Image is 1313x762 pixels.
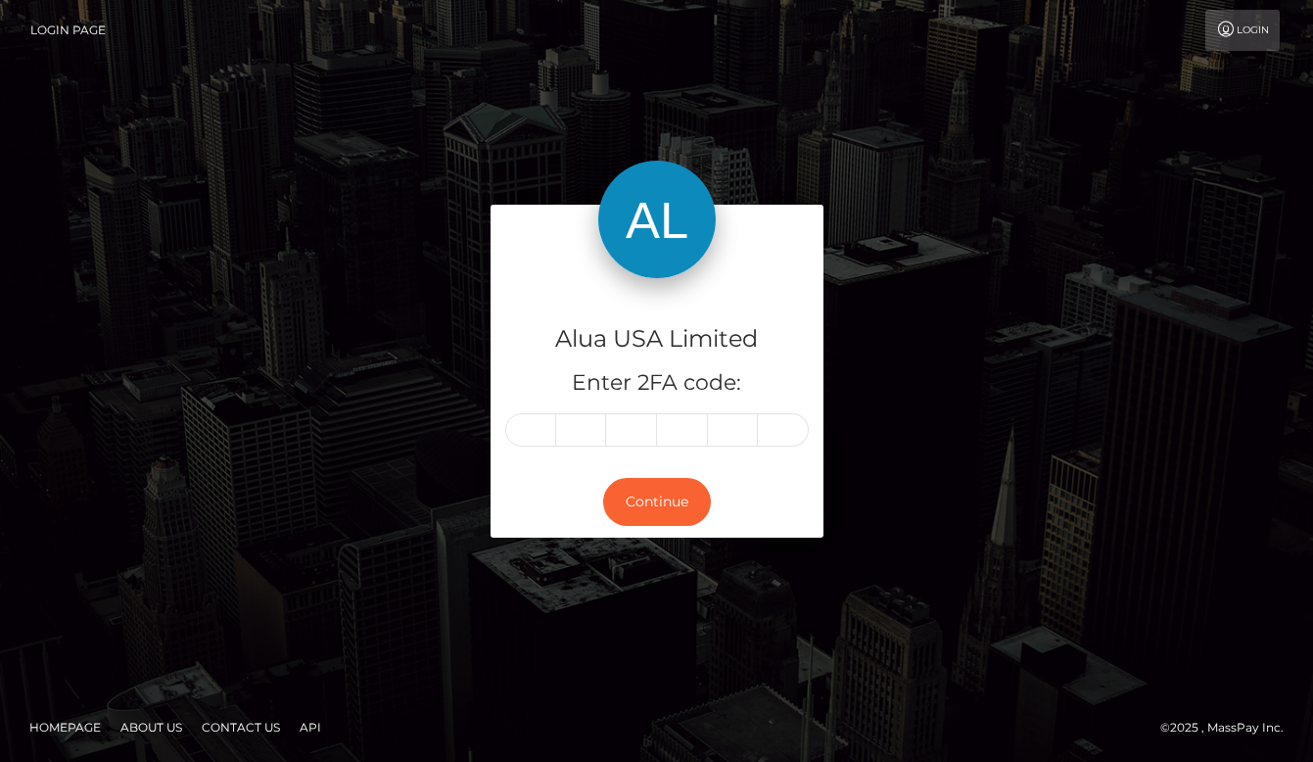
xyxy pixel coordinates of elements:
[22,712,109,742] a: Homepage
[30,10,106,51] a: Login Page
[194,712,288,742] a: Contact Us
[113,712,190,742] a: About Us
[603,478,711,526] button: Continue
[1160,717,1298,738] div: © 2025 , MassPay Inc.
[292,712,329,742] a: API
[598,161,716,278] img: Alua USA Limited
[1205,10,1280,51] a: Login
[505,368,809,399] h5: Enter 2FA code:
[505,322,809,357] h4: Alua USA Limited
